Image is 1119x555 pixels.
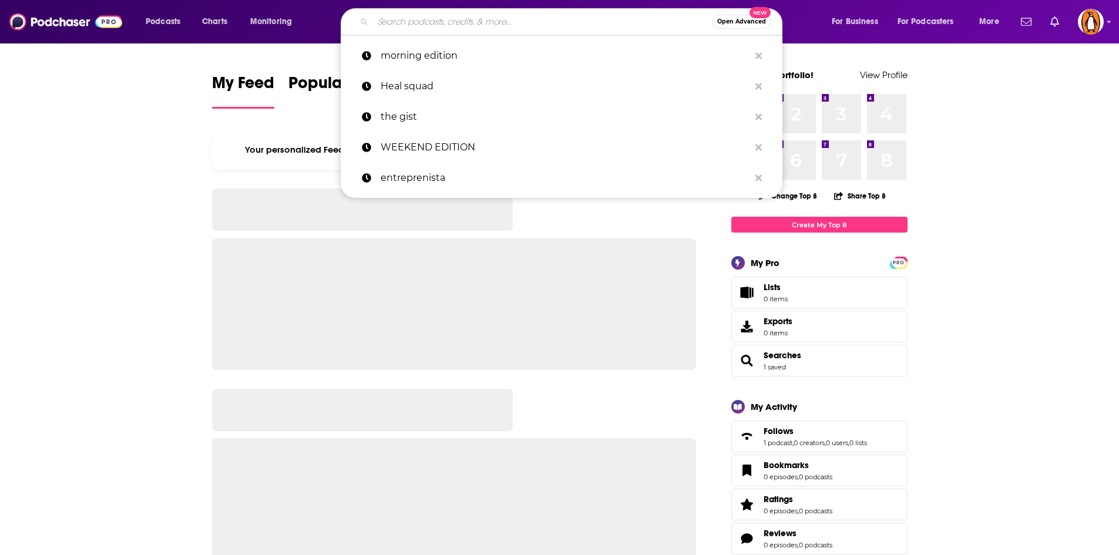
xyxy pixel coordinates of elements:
button: open menu [137,12,196,31]
a: WEEKEND EDITION [341,132,782,163]
a: Popular Feed [288,73,388,109]
a: the gist [341,102,782,132]
a: 1 saved [764,363,786,371]
a: Show notifications dropdown [1046,12,1064,32]
a: Charts [194,12,234,31]
button: open menu [971,12,1014,31]
p: the gist [381,102,750,132]
a: 0 episodes [764,507,798,515]
span: Open Advanced [717,19,766,25]
p: Heal squad [381,71,750,102]
a: 0 creators [794,439,825,447]
button: Open AdvancedNew [712,15,771,29]
button: open menu [890,12,971,31]
span: Follows [764,426,794,436]
span: Bookmarks [764,460,809,470]
a: Follows [735,428,759,445]
span: , [792,439,794,447]
span: More [979,14,999,30]
button: open menu [242,12,307,31]
p: morning edition [381,41,750,71]
span: , [848,439,849,447]
a: Show notifications dropdown [1016,12,1036,32]
span: New [750,7,771,18]
a: Ratings [764,494,832,504]
span: For Podcasters [898,14,954,30]
a: Heal squad [341,71,782,102]
a: View Profile [860,69,908,80]
span: , [825,439,826,447]
a: 0 podcasts [799,473,832,481]
a: 0 lists [849,439,867,447]
div: My Activity [751,401,797,412]
a: Reviews [764,528,832,539]
span: Lists [735,284,759,301]
span: For Business [832,14,878,30]
span: Searches [731,345,908,376]
span: My Feed [212,73,274,100]
span: , [798,473,799,481]
span: Exports [764,316,792,327]
span: 0 items [764,295,788,303]
p: WEEKEND EDITION [381,132,750,163]
span: Ratings [731,489,908,520]
div: Search podcasts, credits, & more... [352,8,794,35]
span: Exports [735,318,759,335]
span: Lists [764,282,788,292]
a: Bookmarks [735,462,759,479]
a: Ratings [735,496,759,513]
a: Create My Top 8 [731,217,908,233]
p: entreprenista [381,163,750,193]
span: Reviews [731,523,908,554]
a: PRO [892,258,906,267]
button: open menu [824,12,893,31]
input: Search podcasts, credits, & more... [373,12,712,31]
a: 0 podcasts [799,541,832,549]
span: Bookmarks [731,455,908,486]
a: Exports [731,311,908,342]
a: 0 episodes [764,541,798,549]
span: Lists [764,282,781,292]
a: Bookmarks [764,460,832,470]
a: 0 podcasts [799,507,832,515]
button: Show profile menu [1078,9,1104,35]
span: Popular Feed [288,73,388,100]
a: 0 users [826,439,848,447]
button: Share Top 8 [834,184,886,207]
span: Reviews [764,528,797,539]
a: My Feed [212,73,274,109]
span: Monitoring [250,14,292,30]
span: Podcasts [146,14,180,30]
img: User Profile [1078,9,1104,35]
span: Charts [202,14,227,30]
span: Follows [731,421,908,452]
div: Your personalized Feed is curated based on the Podcasts, Creators, Users, and Lists that you Follow. [212,130,697,170]
a: 1 podcast [764,439,792,447]
a: 0 episodes [764,473,798,481]
a: Lists [731,277,908,308]
a: entreprenista [341,163,782,193]
span: , [798,541,799,549]
button: Change Top 8 [752,189,825,203]
a: Searches [735,352,759,369]
a: Searches [764,350,801,361]
div: My Pro [751,257,779,268]
span: 0 items [764,329,792,337]
a: morning edition [341,41,782,71]
a: Reviews [735,530,759,547]
span: Ratings [764,494,793,504]
span: Logged in as penguin_portfolio [1078,9,1104,35]
img: Podchaser - Follow, Share and Rate Podcasts [9,11,122,33]
span: , [798,507,799,515]
a: Follows [764,426,867,436]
